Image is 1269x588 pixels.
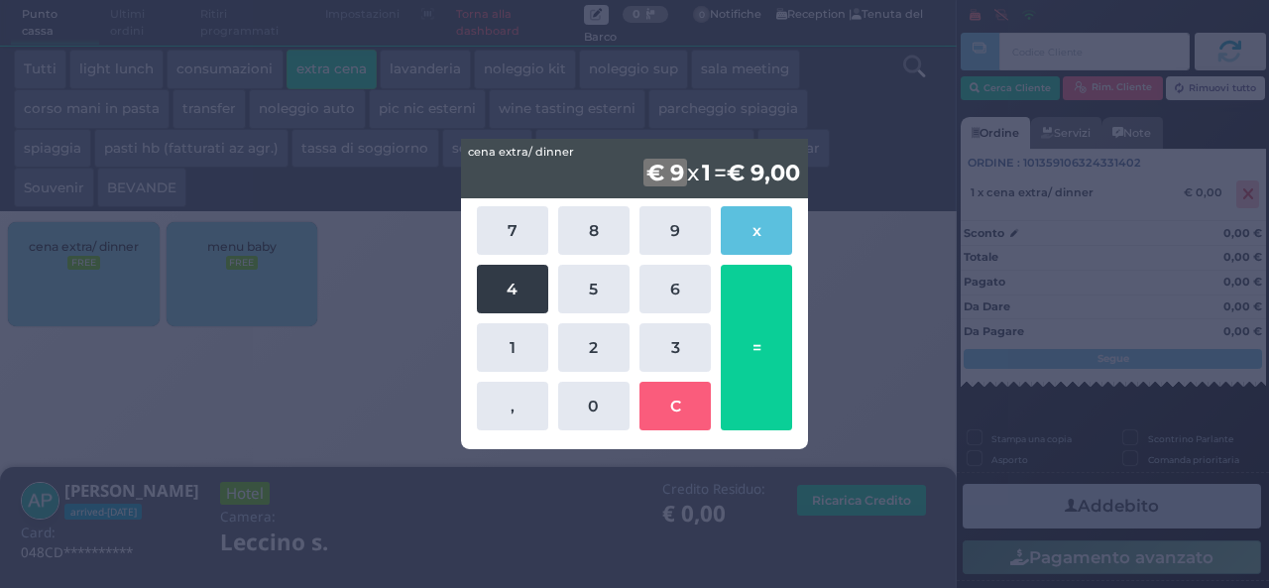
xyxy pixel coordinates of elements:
[468,144,574,161] span: cena extra/ dinner
[461,139,808,198] div: x =
[477,323,548,372] button: 1
[558,265,630,313] button: 5
[639,206,711,255] button: 9
[639,265,711,313] button: 6
[643,159,687,186] b: € 9
[558,323,630,372] button: 2
[558,206,630,255] button: 8
[477,206,548,255] button: 7
[699,159,714,186] b: 1
[477,265,548,313] button: 4
[721,265,792,430] button: =
[639,323,711,372] button: 3
[477,382,548,430] button: ,
[639,382,711,430] button: C
[727,159,800,186] b: € 9,00
[721,206,792,255] button: x
[558,382,630,430] button: 0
